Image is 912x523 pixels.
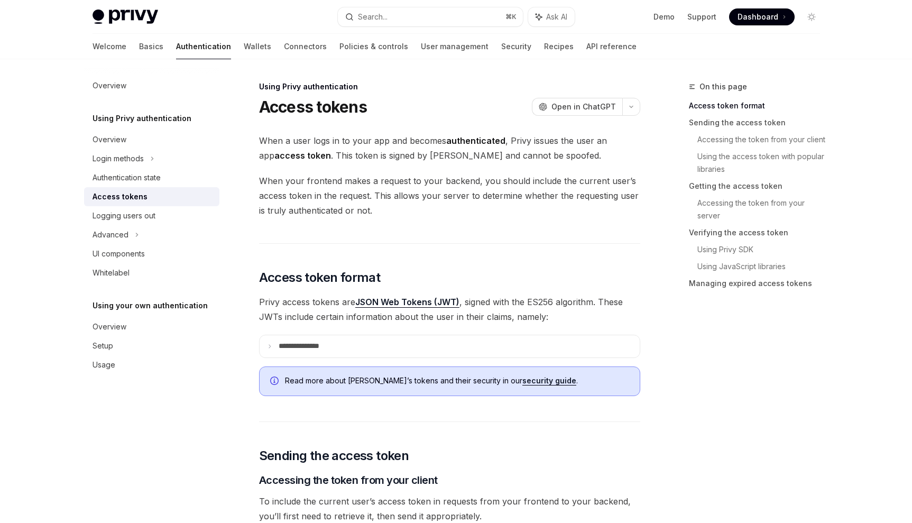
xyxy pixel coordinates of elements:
strong: authenticated [446,135,505,146]
h5: Using your own authentication [93,299,208,312]
span: Read more about [PERSON_NAME]’s tokens and their security in our . [285,375,629,386]
button: Open in ChatGPT [532,98,622,116]
a: Overview [84,76,219,95]
div: Overview [93,320,126,333]
div: Login methods [93,152,144,165]
a: Whitelabel [84,263,219,282]
a: Logging users out [84,206,219,225]
a: Welcome [93,34,126,59]
a: Wallets [244,34,271,59]
div: Usage [93,359,115,371]
a: Dashboard [729,8,795,25]
a: Policies & controls [339,34,408,59]
span: Open in ChatGPT [551,102,616,112]
span: Access token format [259,269,381,286]
span: On this page [699,80,747,93]
a: Setup [84,336,219,355]
div: Access tokens [93,190,148,203]
span: Sending the access token [259,447,409,464]
a: Demo [653,12,675,22]
a: Security [501,34,531,59]
a: Overview [84,317,219,336]
span: When a user logs in to your app and becomes , Privy issues the user an app . This token is signed... [259,133,640,163]
a: JSON Web Tokens (JWT) [355,297,459,308]
a: Sending the access token [689,114,828,131]
a: User management [421,34,489,59]
span: Dashboard [738,12,778,22]
a: Getting the access token [689,178,828,195]
a: Access tokens [84,187,219,206]
a: Authentication state [84,168,219,187]
div: Search... [358,11,388,23]
div: Logging users out [93,209,155,222]
div: Advanced [93,228,128,241]
span: Ask AI [546,12,567,22]
a: Overview [84,130,219,149]
a: Basics [139,34,163,59]
span: ⌘ K [505,13,517,21]
button: Ask AI [528,7,575,26]
div: Using Privy authentication [259,81,640,92]
a: security guide [522,376,576,386]
a: Usage [84,355,219,374]
a: Accessing the token from your server [697,195,828,224]
h5: Using Privy authentication [93,112,191,125]
svg: Info [270,377,281,387]
button: Toggle dark mode [803,8,820,25]
div: Setup [93,340,113,352]
a: UI components [84,244,219,263]
div: Overview [93,79,126,92]
div: Overview [93,133,126,146]
a: Verifying the access token [689,224,828,241]
a: Connectors [284,34,327,59]
a: API reference [586,34,637,59]
a: Support [687,12,716,22]
span: Privy access tokens are , signed with the ES256 algorithm. These JWTs include certain information... [259,295,640,324]
a: Recipes [544,34,574,59]
a: Managing expired access tokens [689,275,828,292]
a: Authentication [176,34,231,59]
strong: access token [274,150,331,161]
a: Access token format [689,97,828,114]
h1: Access tokens [259,97,367,116]
img: light logo [93,10,158,24]
div: Whitelabel [93,267,130,279]
span: Accessing the token from your client [259,473,438,488]
a: Using JavaScript libraries [697,258,828,275]
a: Using the access token with popular libraries [697,148,828,178]
span: When your frontend makes a request to your backend, you should include the current user’s access ... [259,173,640,218]
button: Search...⌘K [338,7,523,26]
div: UI components [93,247,145,260]
a: Accessing the token from your client [697,131,828,148]
div: Authentication state [93,171,161,184]
a: Using Privy SDK [697,241,828,258]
